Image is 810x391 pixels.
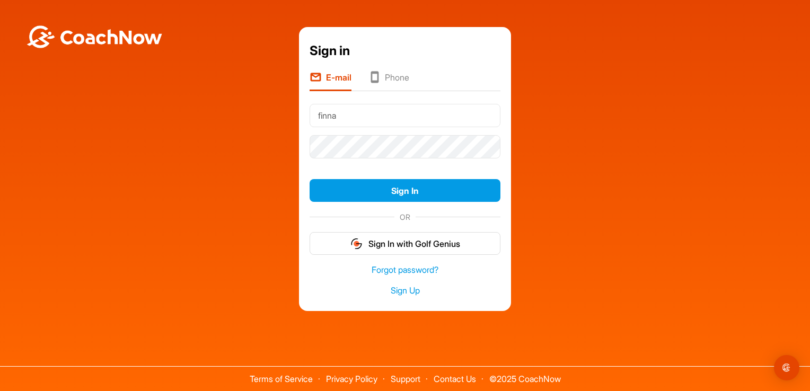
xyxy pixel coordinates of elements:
[368,71,409,91] li: Phone
[484,367,566,383] span: © 2025 CoachNow
[310,179,500,202] button: Sign In
[774,355,799,380] div: Open Intercom Messenger
[391,374,420,384] a: Support
[25,25,163,48] img: BwLJSsUCoWCh5upNqxVrqldRgqLPVwmV24tXu5FoVAoFEpwwqQ3VIfuoInZCoVCoTD4vwADAC3ZFMkVEQFDAAAAAElFTkSuQmCC
[310,285,500,297] a: Sign Up
[326,374,377,384] a: Privacy Policy
[250,374,313,384] a: Terms of Service
[310,104,500,127] input: E-mail
[350,237,363,250] img: gg_logo
[310,41,500,60] div: Sign in
[310,232,500,255] button: Sign In with Golf Genius
[310,71,351,91] li: E-mail
[434,374,476,384] a: Contact Us
[310,264,500,276] a: Forgot password?
[394,211,416,223] span: OR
